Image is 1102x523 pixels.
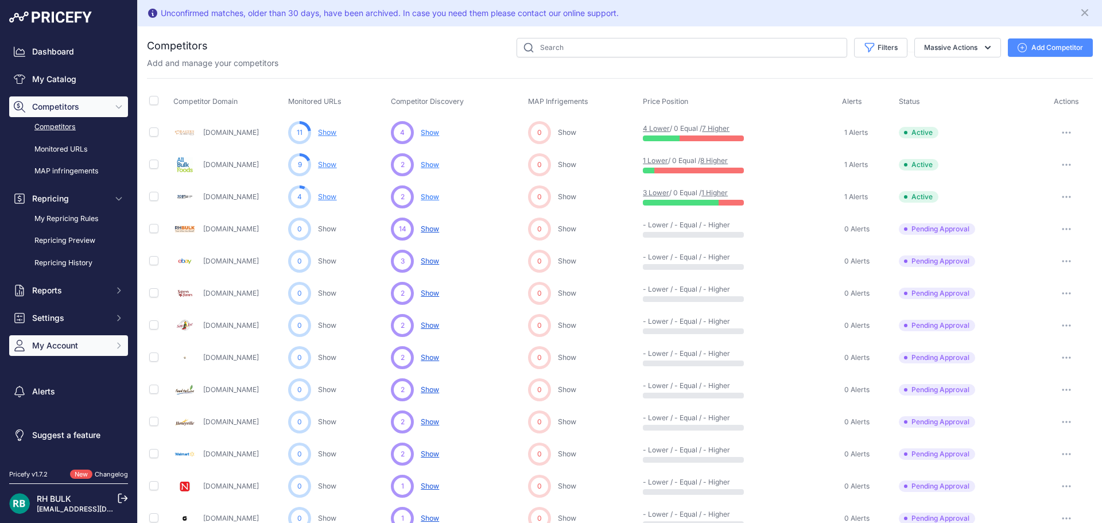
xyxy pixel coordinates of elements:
[9,41,128,456] nav: Sidebar
[643,285,716,294] p: - Lower / - Equal / - Higher
[842,97,862,106] span: Alerts
[914,38,1001,57] button: Massive Actions
[701,188,728,197] a: 1 Higher
[9,470,48,479] div: Pricefy v1.7.2
[203,385,259,394] a: [DOMAIN_NAME]
[643,381,716,390] p: - Lower / - Equal / - Higher
[318,128,336,137] a: Show
[203,160,259,169] a: [DOMAIN_NAME]
[643,188,669,197] a: 3 Lower
[1054,97,1079,106] span: Actions
[643,349,716,358] p: - Lower / - Equal / - Higher
[203,450,259,458] a: [DOMAIN_NAME]
[537,256,542,266] span: 0
[37,505,157,513] a: [EMAIL_ADDRESS][DOMAIN_NAME]
[537,160,542,170] span: 0
[421,289,439,297] span: Show
[558,192,576,201] a: Show
[643,220,716,230] p: - Lower / - Equal / - Higher
[899,448,975,460] span: Pending Approval
[844,514,870,523] span: 0 Alerts
[399,224,406,234] span: 14
[558,128,576,137] a: Show
[318,514,336,522] a: Show
[421,514,439,522] span: Show
[844,289,870,298] span: 0 Alerts
[318,289,336,297] a: Show
[318,385,336,394] a: Show
[203,192,259,201] a: [DOMAIN_NAME]
[842,127,868,138] a: 1 Alerts
[9,161,128,181] a: MAP infringements
[558,385,576,394] a: Show
[844,128,868,137] span: 1 Alerts
[203,417,259,426] a: [DOMAIN_NAME]
[899,481,975,492] span: Pending Approval
[844,257,870,266] span: 0 Alerts
[297,192,302,202] span: 4
[844,385,870,394] span: 0 Alerts
[297,127,302,138] span: 11
[1079,5,1093,18] button: Close
[421,482,439,490] span: Show
[643,97,688,106] span: Price Position
[899,127,938,138] span: Active
[702,124,730,133] a: 7 Higher
[37,494,71,503] a: RH BULK
[558,224,576,233] a: Show
[32,312,107,324] span: Settings
[899,416,975,428] span: Pending Approval
[318,417,336,426] a: Show
[318,353,336,362] a: Show
[558,321,576,330] a: Show
[401,481,404,491] span: 1
[842,159,868,171] a: 1 Alerts
[558,289,576,297] a: Show
[421,353,439,362] span: Show
[401,449,405,459] span: 2
[9,381,128,402] a: Alerts
[9,117,128,137] a: Competitors
[391,97,464,106] span: Competitor Discovery
[537,320,542,331] span: 0
[537,417,542,427] span: 0
[32,340,107,351] span: My Account
[401,288,405,299] span: 2
[203,514,259,522] a: [DOMAIN_NAME]
[643,188,716,197] p: / 0 Equal /
[899,159,938,171] span: Active
[401,160,405,170] span: 2
[421,224,439,233] span: Show
[32,193,107,204] span: Repricing
[421,128,439,137] span: Show
[700,156,728,165] a: 8 Higher
[297,288,302,299] span: 0
[842,191,868,203] a: 1 Alerts
[401,417,405,427] span: 2
[643,413,716,423] p: - Lower / - Equal / - Higher
[844,450,870,459] span: 0 Alerts
[9,140,128,160] a: Monitored URLs
[899,223,975,235] span: Pending Approval
[401,352,405,363] span: 2
[9,209,128,229] a: My Repricing Rules
[318,257,336,265] a: Show
[297,481,302,491] span: 0
[844,224,870,234] span: 0 Alerts
[401,385,405,395] span: 2
[643,478,716,487] p: - Lower / - Equal / - Higher
[9,335,128,356] button: My Account
[854,38,907,57] button: Filters
[558,417,576,426] a: Show
[400,127,405,138] span: 4
[643,253,716,262] p: - Lower / - Equal / - Higher
[147,38,208,54] h2: Competitors
[297,449,302,459] span: 0
[899,288,975,299] span: Pending Approval
[318,224,336,233] a: Show
[844,417,870,427] span: 0 Alerts
[899,352,975,363] span: Pending Approval
[298,160,302,170] span: 9
[558,514,576,522] a: Show
[147,57,278,69] p: Add and manage your competitors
